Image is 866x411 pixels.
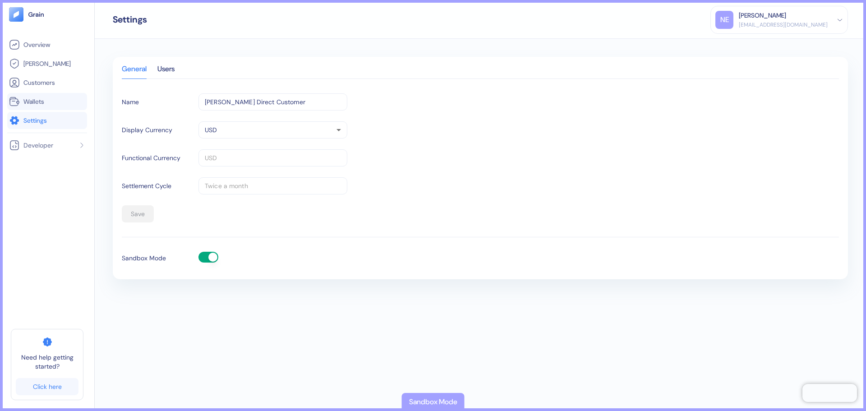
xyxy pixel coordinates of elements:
span: Customers [23,78,55,87]
span: Settings [23,116,47,125]
a: Click here [16,378,78,395]
label: Display Currency [122,125,172,135]
div: Users [157,66,175,79]
div: Click here [33,383,62,390]
a: Settings [9,115,85,126]
label: Settlement Cycle [122,181,171,191]
a: [PERSON_NAME] [9,58,85,69]
div: USD [198,121,347,139]
label: Name [122,97,139,107]
span: [PERSON_NAME] [23,59,71,68]
span: Need help getting started? [16,353,78,371]
div: [EMAIL_ADDRESS][DOMAIN_NAME] [739,21,828,29]
div: Sandbox Mode [409,397,457,407]
img: logo-tablet-V2.svg [9,7,23,22]
label: Sandbox Mode [122,254,166,263]
a: Customers [9,77,85,88]
div: NE [715,11,733,29]
span: Wallets [23,97,44,106]
span: Overview [23,40,50,49]
div: General [122,66,147,79]
img: logo [28,11,45,18]
a: Wallets [9,96,85,107]
div: [PERSON_NAME] [739,11,786,20]
label: Functional Currency [122,153,180,163]
iframe: Chatra live chat [802,384,857,402]
div: Settings [113,15,147,24]
span: Developer [23,141,53,150]
a: Overview [9,39,85,50]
